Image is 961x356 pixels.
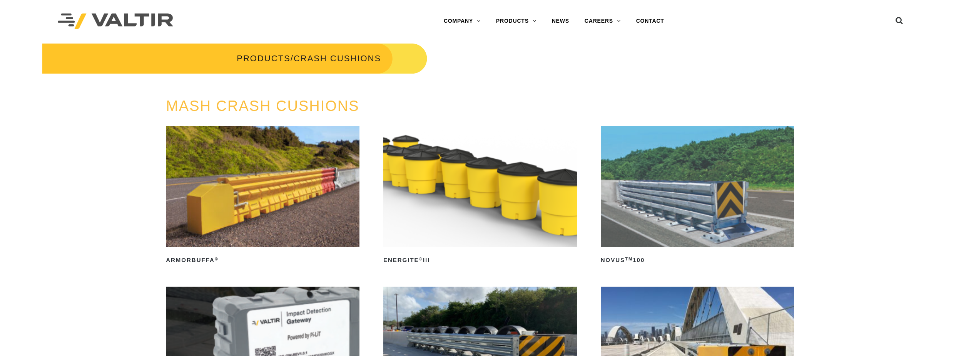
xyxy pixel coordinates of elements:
[625,257,633,261] sup: TM
[419,257,423,261] sup: ®
[166,98,359,114] a: MASH CRASH CUSHIONS
[237,54,290,63] a: PRODUCTS
[58,13,173,29] img: Valtir
[383,254,577,266] h2: ENERGITE III
[488,13,544,29] a: PRODUCTS
[601,126,794,266] a: NOVUSTM100
[628,13,672,29] a: CONTACT
[166,126,359,266] a: ArmorBuffa®
[544,13,577,29] a: NEWS
[294,54,381,63] span: CRASH CUSHIONS
[436,13,488,29] a: COMPANY
[166,254,359,266] h2: ArmorBuffa
[601,254,794,266] h2: NOVUS 100
[577,13,628,29] a: CAREERS
[215,257,219,261] sup: ®
[383,126,577,266] a: ENERGITE®III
